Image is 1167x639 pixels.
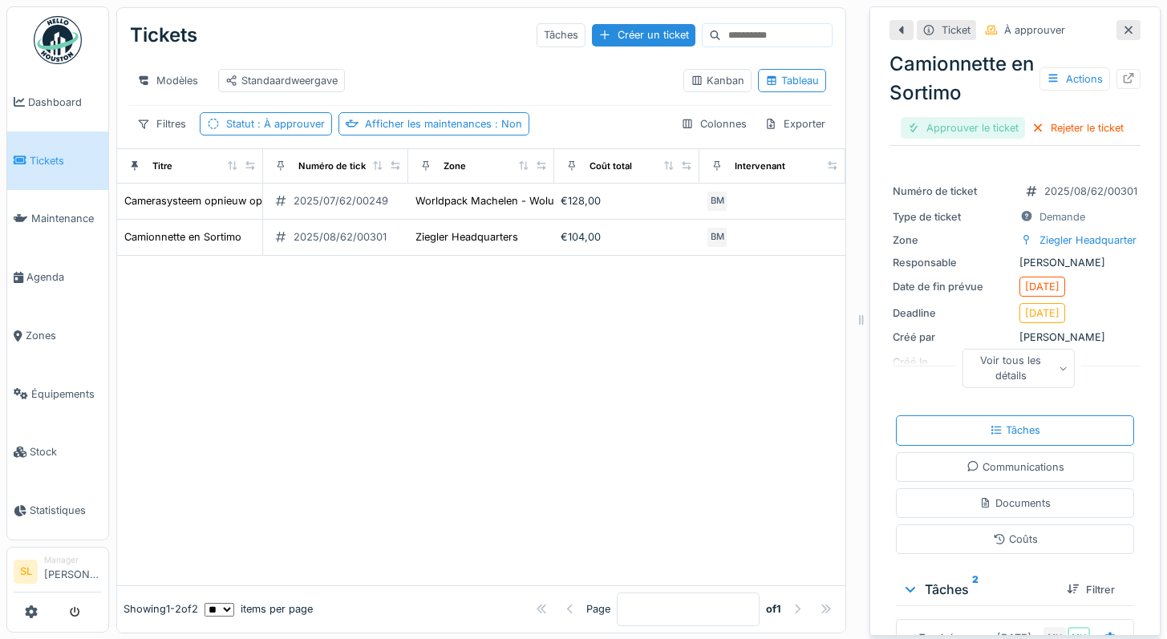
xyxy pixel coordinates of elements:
img: Badge_color-CXgf-gQk.svg [34,16,82,64]
div: [PERSON_NAME] [893,255,1137,270]
div: Créer un ticket [592,24,695,46]
div: Worldpack Machelen - Woluwelaan 6 [415,193,598,208]
div: Rejeter le ticket [1025,117,1130,139]
div: Afficher les maintenances [365,116,522,131]
div: Approuver le ticket [901,117,1025,139]
div: Zone [893,233,1013,248]
div: BM [706,226,728,249]
div: Manager [44,554,102,566]
div: Colonnes [674,112,754,135]
span: : À approuver [254,118,325,130]
div: [DATE] [1025,279,1060,294]
div: Ziegler Headquarters [1039,233,1142,248]
li: SL [14,560,38,584]
div: Titre [152,160,172,173]
div: Voir tous les détails [962,349,1075,387]
div: Créé par [893,330,1013,345]
a: Équipements [7,365,108,423]
div: Demande [1039,209,1085,224]
div: Filtrer [1060,579,1121,601]
a: Statistiques [7,481,108,540]
div: Statut [226,116,325,131]
div: BM [706,190,728,212]
div: Actions [1039,67,1110,91]
div: 2025/07/62/00249 [294,193,388,208]
div: Numéro de ticket [298,160,375,173]
a: Dashboard [7,73,108,131]
a: Agenda [7,248,108,306]
div: [DATE] [1025,305,1060,321]
span: Agenda [26,269,102,285]
div: Coûts [993,532,1038,547]
div: [PERSON_NAME] [893,330,1137,345]
div: €104,00 [561,229,694,245]
span: Tickets [30,153,102,168]
span: Stock [30,444,102,459]
sup: 2 [972,580,979,599]
strong: of 1 [766,601,781,617]
span: Équipements [31,386,102,402]
span: Statistiques [30,503,102,518]
div: Tableau [765,73,819,88]
div: Exporter [757,112,833,135]
div: Responsable [893,255,1013,270]
div: €128,00 [561,193,694,208]
div: Camerasysteem opnieuw opstarten voor nieuwe huurder [124,193,402,208]
div: Numéro de ticket [893,184,1013,199]
div: Filtres [130,112,193,135]
div: Tâches [537,23,586,47]
div: Modèles [130,69,205,92]
div: Tâches [990,423,1040,438]
a: Maintenance [7,190,108,249]
div: Coût total [590,160,632,173]
span: Maintenance [31,211,102,226]
span: Dashboard [28,95,102,110]
div: Standaardweergave [225,73,338,88]
a: Stock [7,423,108,482]
a: Tickets [7,131,108,190]
div: Type de ticket [893,209,1013,224]
a: Zones [7,306,108,365]
div: Documents [979,495,1051,511]
div: Deadline [893,305,1013,321]
div: Camionnette en Sortimo [889,50,1141,107]
div: Tâches [902,580,1054,599]
a: SL Manager[PERSON_NAME] [14,554,102,592]
div: Ticket [942,22,970,38]
div: Kanban [691,73,744,88]
div: 2025/08/62/00301 [1044,184,1137,199]
span: Zones [26,328,102,343]
span: : Non [492,118,522,130]
div: 2025/08/62/00301 [294,229,387,245]
div: Page [586,601,610,617]
li: [PERSON_NAME] [44,554,102,588]
div: Tickets [130,14,197,56]
div: Date de fin prévue [893,279,1013,294]
div: Camionnette en Sortimo [124,229,241,245]
div: Ziegler Headquarters [415,229,518,245]
div: items per page [205,601,313,617]
div: Showing 1 - 2 of 2 [124,601,198,617]
div: À approuver [1004,22,1065,38]
div: Zone [444,160,466,173]
div: Intervenant [735,160,785,173]
div: Communications [966,459,1064,475]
